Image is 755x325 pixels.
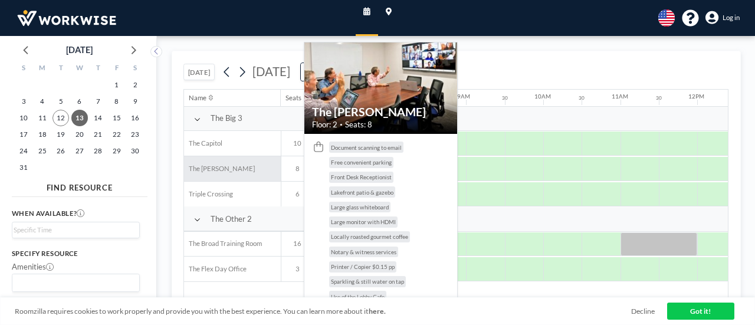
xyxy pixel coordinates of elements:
span: Monday, August 18, 2025 [34,126,51,143]
span: Notary & witness services [331,248,396,255]
span: 8 [281,165,314,173]
div: F [107,61,126,77]
span: Locally roasted gourmet coffee [331,233,408,240]
div: 9AM [457,93,470,100]
span: The Flex Day Office [184,265,247,273]
div: S [15,61,33,77]
span: Lakefront patio & gazebo [331,189,393,196]
span: The Broad Training Room [184,239,262,248]
span: Thursday, August 7, 2025 [90,93,106,110]
span: The Capitol [184,139,222,147]
div: T [52,61,70,77]
a: here. [369,307,386,316]
img: organization-logo [15,8,118,28]
span: 10 [281,139,314,147]
span: Wednesday, August 20, 2025 [71,126,88,143]
span: Thursday, August 28, 2025 [90,143,106,159]
span: Sunday, August 31, 2025 [15,159,32,176]
span: Saturday, August 23, 2025 [127,126,143,143]
span: Friday, August 29, 2025 [109,143,125,159]
span: Tuesday, August 26, 2025 [52,143,69,159]
div: Search for option [301,63,384,81]
span: Monday, August 4, 2025 [34,93,51,110]
div: 30 [502,95,508,101]
span: [DATE] [252,64,290,78]
span: Tuesday, August 5, 2025 [52,93,69,110]
span: Friday, August 15, 2025 [109,110,125,126]
span: Sparkling & still water on tap [331,278,404,285]
span: Sunday, August 3, 2025 [15,93,32,110]
div: M [33,61,51,77]
a: Decline [631,307,655,316]
span: Wednesday, August 27, 2025 [71,143,88,159]
span: Tuesday, August 12, 2025 [52,110,69,126]
span: Wednesday, August 13, 2025 [71,110,88,126]
span: The Other 2 [211,214,252,224]
div: Search for option [12,274,139,292]
span: Saturday, August 2, 2025 [127,77,143,93]
span: Friday, August 8, 2025 [109,93,125,110]
div: Search for option [12,222,139,238]
span: Floor: 2 [312,120,337,129]
span: Friday, August 22, 2025 [109,126,125,143]
span: 16 [281,239,314,248]
label: Amenities [12,262,54,271]
span: Printer / Copier $0.15 pp [331,263,395,270]
span: Thursday, August 14, 2025 [90,110,106,126]
input: Search for option [14,277,133,290]
div: S [126,61,144,77]
h2: The [PERSON_NAME] [312,105,449,119]
span: Saturday, August 16, 2025 [127,110,143,126]
span: Friday, August 1, 2025 [109,77,125,93]
button: [DATE] [183,64,214,80]
span: Sunday, August 10, 2025 [15,110,32,126]
span: Tuesday, August 19, 2025 [52,126,69,143]
a: Got it! [667,303,734,319]
span: The [PERSON_NAME] [184,165,255,173]
h3: Specify resource [12,250,140,258]
span: Large monitor with HDMI [331,218,396,225]
span: Roomzilla requires cookies to work properly and provide you with the best experience. You can lea... [15,307,631,316]
div: [DATE] [66,42,93,58]
span: Monday, August 11, 2025 [34,110,51,126]
span: Sunday, August 24, 2025 [15,143,32,159]
span: Sunday, August 17, 2025 [15,126,32,143]
span: 3 [281,265,314,273]
span: Large glass whiteboard [331,203,389,211]
span: Thursday, August 21, 2025 [90,126,106,143]
div: 30 [579,95,585,101]
div: Seats [285,94,301,102]
span: Seats: 8 [345,120,372,129]
img: resource-image [304,31,457,146]
span: Document scanning to email [331,144,402,151]
span: Front Desk Receptionist [331,173,392,180]
div: 30 [656,95,662,101]
div: Name [189,94,206,102]
a: Log in [705,11,740,25]
span: Log in [723,14,740,22]
h4: FIND RESOURCE [12,179,147,192]
span: Triple Crossing [184,190,233,198]
div: 10AM [534,93,551,100]
span: Wednesday, August 6, 2025 [71,93,88,110]
span: 6 [281,190,314,198]
span: Saturday, August 9, 2025 [127,93,143,110]
div: W [70,61,88,77]
span: The Big 3 [211,113,242,123]
span: Saturday, August 30, 2025 [127,143,143,159]
span: Use of the Lobby Cafe [331,293,385,300]
div: T [88,61,107,77]
span: Free convenient parking [331,159,392,166]
span: • [340,122,343,127]
div: 11AM [612,93,628,100]
span: Monday, August 25, 2025 [34,143,51,159]
div: 12PM [688,93,704,100]
input: Search for option [14,225,133,235]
